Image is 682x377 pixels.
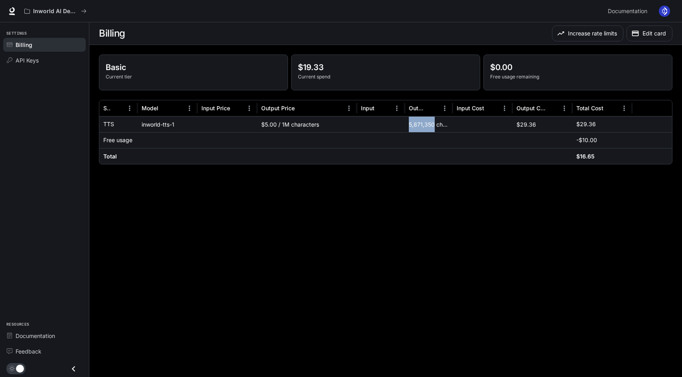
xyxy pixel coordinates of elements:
[659,6,670,17] img: User avatar
[16,56,39,64] span: API Keys
[605,3,653,19] a: Documentation
[576,120,596,128] p: $29.36
[298,61,473,73] p: $19.33
[159,102,171,114] button: Sort
[3,53,86,67] a: API Keys
[656,3,672,19] button: User avatar
[231,102,243,114] button: Sort
[439,102,451,114] button: Menu
[558,102,570,114] button: Menu
[499,102,511,114] button: Menu
[405,116,453,132] div: 5,871,350 characters
[16,347,41,356] span: Feedback
[576,105,603,111] div: Total Cost
[16,364,24,373] span: Dark mode toggle
[627,25,672,41] button: Edit card
[3,344,86,358] a: Feedback
[16,332,55,340] span: Documentation
[375,102,387,114] button: Sort
[103,120,114,128] p: TTS
[409,105,426,111] div: Output
[243,102,255,114] button: Menu
[99,25,125,41] h1: Billing
[490,73,666,80] p: Free usage remaining
[298,73,473,80] p: Current spend
[512,116,572,132] div: $29.36
[65,361,83,377] button: Close drawer
[296,102,307,114] button: Sort
[112,102,124,114] button: Sort
[257,116,357,132] div: $5.00 / 1M characters
[457,105,484,111] div: Input Cost
[343,102,355,114] button: Menu
[3,38,86,52] a: Billing
[608,6,647,16] span: Documentation
[183,102,195,114] button: Menu
[604,102,616,114] button: Sort
[106,73,281,80] p: Current tier
[16,41,32,49] span: Billing
[361,105,375,111] div: Input
[261,105,295,111] div: Output Price
[142,105,158,111] div: Model
[21,3,90,19] button: All workspaces
[576,152,595,160] h6: $16.65
[106,61,281,73] p: Basic
[485,102,497,114] button: Sort
[138,116,197,132] div: inworld-tts-1
[103,136,132,144] p: Free usage
[490,61,666,73] p: $0.00
[103,105,111,111] div: Service
[103,152,117,160] h6: Total
[124,102,136,114] button: Menu
[546,102,558,114] button: Sort
[201,105,230,111] div: Input Price
[552,25,623,41] button: Increase rate limits
[427,102,439,114] button: Sort
[3,329,86,343] a: Documentation
[576,136,597,144] p: -$10.00
[618,102,630,114] button: Menu
[391,102,403,114] button: Menu
[516,105,546,111] div: Output Cost
[33,8,78,15] p: Inworld AI Demos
